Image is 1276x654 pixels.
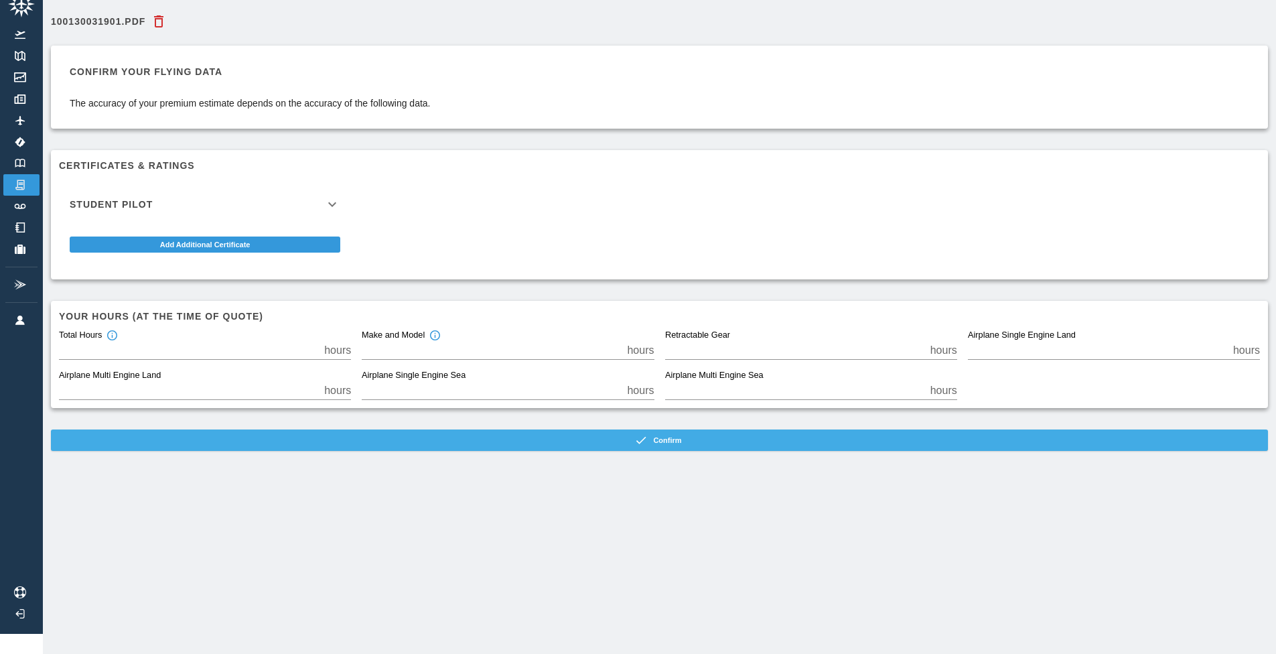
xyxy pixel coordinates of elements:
[930,383,957,399] p: hours
[59,370,161,382] label: Airplane Multi Engine Land
[70,96,431,110] p: The accuracy of your premium estimate depends on the accuracy of the following data.
[324,383,351,399] p: hours
[106,330,118,342] svg: Total hours in fixed-wing aircraft
[1233,342,1260,358] p: hours
[429,330,441,342] svg: Total hours in the make and model of the insured aircraft
[59,158,1260,173] h6: Certificates & Ratings
[324,342,351,358] p: hours
[59,309,1260,324] h6: Your hours (at the time of quote)
[51,430,1268,451] button: Confirm
[665,330,730,342] label: Retractable Gear
[362,370,466,382] label: Airplane Single Engine Sea
[59,330,118,342] div: Total Hours
[930,342,957,358] p: hours
[70,64,431,79] h6: Confirm your flying data
[59,188,351,220] div: Student Pilot
[51,17,145,26] h6: 100130031901.pdf
[362,330,441,342] div: Make and Model
[627,342,654,358] p: hours
[665,370,764,382] label: Airplane Multi Engine Sea
[968,330,1076,342] label: Airplane Single Engine Land
[70,200,153,209] h6: Student Pilot
[70,237,340,253] button: Add Additional Certificate
[627,383,654,399] p: hours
